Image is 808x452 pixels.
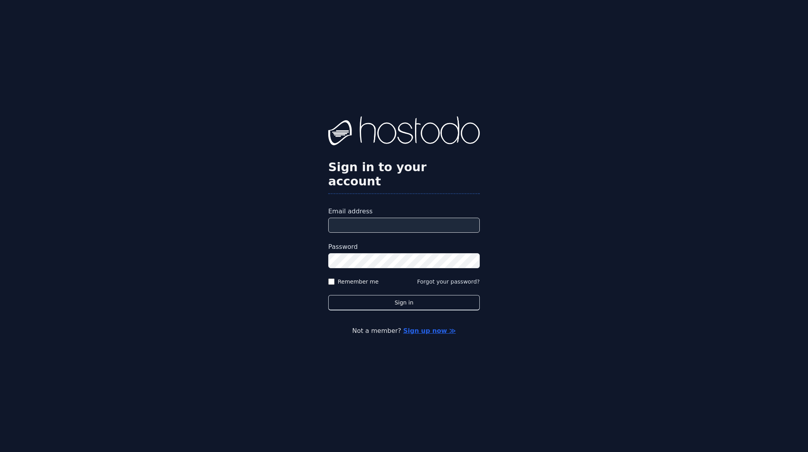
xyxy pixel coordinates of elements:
[338,278,379,286] label: Remember me
[328,116,480,148] img: Hostodo
[328,242,480,252] label: Password
[328,207,480,216] label: Email address
[417,278,480,286] button: Forgot your password?
[328,160,480,189] h2: Sign in to your account
[38,326,770,336] p: Not a member?
[328,295,480,310] button: Sign in
[403,327,456,334] a: Sign up now ≫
